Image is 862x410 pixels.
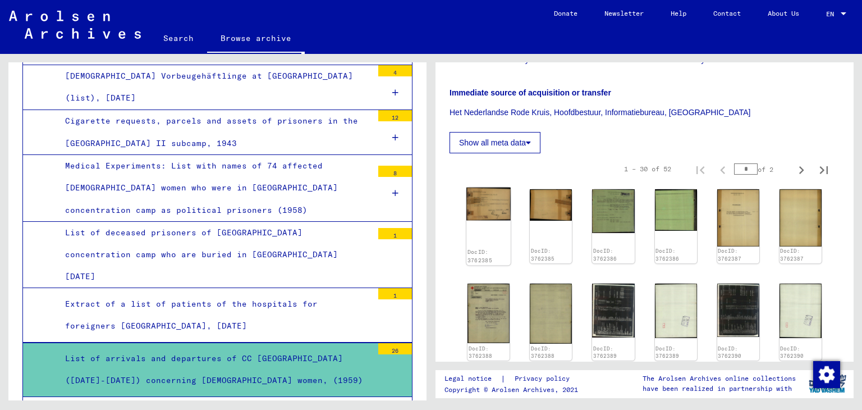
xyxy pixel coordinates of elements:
[780,248,804,262] a: DocID: 3762387
[450,88,611,97] b: Immediate source of acquisition or transfer
[592,284,634,338] img: 001.jpg
[444,373,501,385] a: Legal notice
[718,248,741,262] a: DocID: 3762387
[450,132,540,153] button: Show all meta data
[780,284,822,338] img: 002.jpg
[530,284,572,344] img: 002.jpg
[643,373,796,384] p: The Arolsen Archives online collections
[467,284,510,343] img: 001.jpg
[790,158,813,180] button: Next page
[378,166,412,177] div: 8
[592,189,634,233] img: 001.jpg
[813,158,835,180] button: Last page
[378,65,412,76] div: 4
[593,248,617,262] a: DocID: 3762386
[826,10,838,18] span: EN
[780,189,822,247] img: 002.jpg
[57,155,373,221] div: Medical Experiments: List with names of 74 affected [DEMOGRAPHIC_DATA] women who were in [GEOGRAP...
[734,164,790,175] div: of 2
[530,189,572,221] img: 002.jpg
[57,222,373,288] div: List of deceased prisoners of [GEOGRAPHIC_DATA] concentration camp who are buried in [GEOGRAPHIC_...
[717,284,759,337] img: 001.jpg
[717,189,759,247] img: 001.jpg
[806,370,849,398] img: yv_logo.png
[57,348,373,391] div: List of arrivals and departures of CC [GEOGRAPHIC_DATA] ([DATE]-[DATE]) concerning [DEMOGRAPHIC_D...
[9,11,141,39] img: Arolsen_neg.svg
[378,110,412,121] div: 12
[378,343,412,354] div: 26
[689,158,712,180] button: First page
[378,228,412,239] div: 1
[378,288,412,299] div: 1
[57,293,373,337] div: Extract of a list of patients of the hospitals for foreigners [GEOGRAPHIC_DATA], [DATE]
[643,384,796,394] p: have been realized in partnership with
[712,158,734,180] button: Previous page
[469,345,492,359] a: DocID: 3762388
[450,107,840,119] p: Het Nederlandse Rode Kruis, Hoofdbestuur, Informatiebureau, [GEOGRAPHIC_DATA]
[655,284,697,338] img: 002.jpg
[813,361,840,388] img: Change consent
[718,345,741,359] a: DocID: 3762390
[57,110,373,154] div: Cigarette requests, parcels and assets of prisoners in the [GEOGRAPHIC_DATA] II subcamp, 1943
[593,345,617,359] a: DocID: 3762389
[780,345,804,359] a: DocID: 3762390
[207,25,305,54] a: Browse archive
[624,164,671,174] div: 1 – 30 of 52
[531,248,554,262] a: DocID: 3762385
[467,249,492,263] a: DocID: 3762385
[655,248,679,262] a: DocID: 3762386
[506,373,583,385] a: Privacy policy
[444,385,583,395] p: Copyright © Arolsen Archives, 2021
[655,345,679,359] a: DocID: 3762389
[813,361,840,388] div: Change consent
[57,65,373,109] div: [DEMOGRAPHIC_DATA] Vorbeugehäftlinge at [GEOGRAPHIC_DATA] (list), [DATE]
[655,189,697,231] img: 002.jpg
[444,373,583,385] div: |
[150,25,207,52] a: Search
[531,345,554,359] a: DocID: 3762388
[466,188,511,221] img: 001.jpg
